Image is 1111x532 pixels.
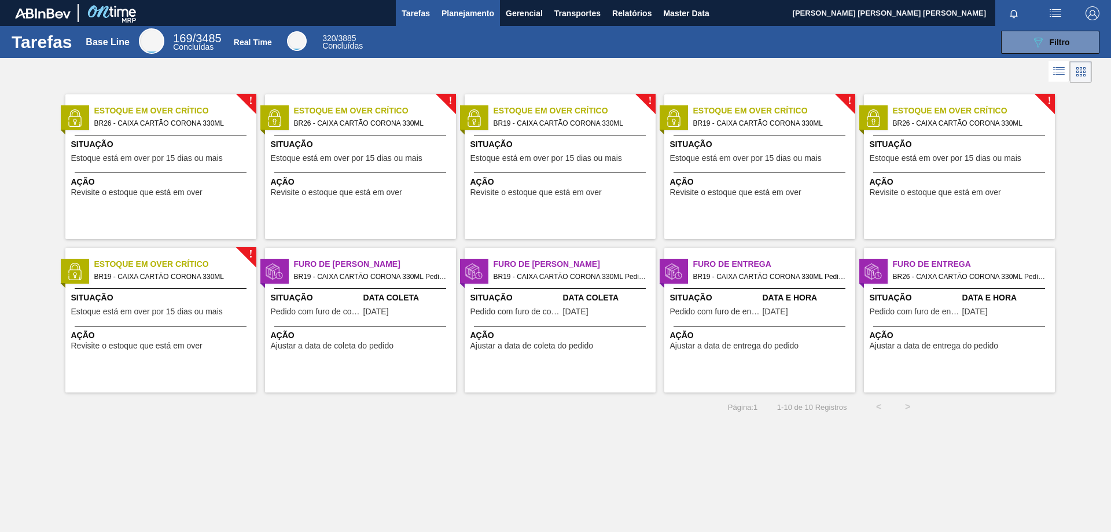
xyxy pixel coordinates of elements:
span: 169 [173,32,192,45]
span: Estoque em Over Crítico [94,258,256,270]
button: < [864,392,893,421]
span: Master Data [663,6,709,20]
img: userActions [1049,6,1062,20]
span: BR19 - CAIXA CARTÃO CORONA 330ML Pedido - 2019183 [693,270,846,283]
img: status [864,263,882,280]
span: Concluídas [322,41,363,50]
span: Gerencial [506,6,543,20]
span: Estoque em Over Crítico [94,105,256,117]
span: Revisite o estoque que está em over [71,342,203,350]
span: Estoque está em over por 15 dias ou mais [470,154,622,163]
span: Situação [470,292,560,304]
img: status [665,109,682,127]
button: Notificações [995,5,1032,21]
span: Data Coleta [363,292,453,304]
span: / 3885 [322,34,356,43]
img: status [66,263,83,280]
span: Situação [71,292,253,304]
img: Logout [1086,6,1099,20]
span: Estoque está em over por 15 dias ou mais [71,307,223,316]
span: 11/10/2025, [962,307,988,316]
img: TNhmsLtSVTkK8tSr43FrP2fwEKptu5GPRR3wAAAABJRU5ErkJggg== [15,8,71,19]
span: Furo de Coleta [494,258,656,270]
span: Ação [670,176,852,188]
span: Situação [870,138,1052,151]
span: Ação [271,176,453,188]
span: Pedido com furo de entrega [670,307,760,316]
span: Ação [271,329,453,342]
span: Estoque está em over por 15 dias ou mais [870,154,1021,163]
span: 320 [322,34,336,43]
span: ! [1047,97,1051,105]
span: Situação [271,292,360,304]
span: Situação [271,138,453,151]
img: status [266,109,283,127]
span: Ação [470,329,653,342]
span: Ação [870,176,1052,188]
span: ! [249,97,252,105]
span: Estoque está em over por 15 dias ou mais [670,154,822,163]
span: Revisite o estoque que está em over [870,188,1001,197]
span: Revisite o estoque que está em over [271,188,402,197]
span: Estoque em Over Crítico [893,105,1055,117]
span: Situação [670,138,852,151]
span: Tarefas [402,6,430,20]
span: Furo de Entrega [693,258,855,270]
span: Ajustar a data de entrega do pedido [870,342,999,350]
span: Estoque está em over por 15 dias ou mais [271,154,422,163]
button: > [893,392,922,421]
span: Estoque em Over Crítico [294,105,456,117]
span: BR26 - CAIXA CARTÃO CORONA 330ML [94,117,247,130]
span: Data Coleta [563,292,653,304]
span: ! [249,250,252,259]
span: Concluídas [173,42,214,52]
div: Base Line [173,34,221,51]
div: Visão em Cards [1070,61,1092,83]
span: 14/10/2025 [363,307,389,316]
span: BR19 - CAIXA CARTÃO CORONA 330ML [494,117,646,130]
span: BR26 - CAIXA CARTÃO CORONA 330ML Pedido - 2037899 [893,270,1046,283]
span: Data e Hora [962,292,1052,304]
span: Data e Hora [763,292,852,304]
div: Visão em Lista [1049,61,1070,83]
button: Filtro [1001,31,1099,54]
img: status [665,263,682,280]
span: Estoque está em over por 15 dias ou mais [71,154,223,163]
span: ! [848,97,851,105]
span: Ajustar a data de entrega do pedido [670,342,799,350]
span: Relatórios [612,6,652,20]
span: BR19 - CAIXA CARTÃO CORONA 330ML Pedido - 2052666 [494,270,646,283]
span: Pedido com furo de coleta [470,307,560,316]
span: Situação [870,292,959,304]
span: Situação [71,138,253,151]
img: status [465,263,483,280]
span: Ação [470,176,653,188]
span: Furo de Entrega [893,258,1055,270]
span: ! [648,97,652,105]
div: Base Line [139,28,164,54]
span: Filtro [1050,38,1070,47]
div: Real Time [322,35,363,50]
span: BR19 - CAIXA CARTÃO CORONA 330ML [94,270,247,283]
div: Real Time [287,31,307,51]
span: Ajustar a data de coleta do pedido [470,342,594,350]
span: ! [448,97,452,105]
span: Pedido com furo de coleta [271,307,360,316]
span: BR26 - CAIXA CARTÃO CORONA 330ML [893,117,1046,130]
img: status [266,263,283,280]
span: Transportes [554,6,601,20]
span: BR19 - CAIXA CARTÃO CORONA 330ML Pedido - 2052665 [294,270,447,283]
span: Situação [470,138,653,151]
span: Página : 1 [728,403,757,412]
span: Estoque em Over Crítico [494,105,656,117]
span: Pedido com furo de entrega [870,307,959,316]
h1: Tarefas [12,35,72,49]
span: 1 - 10 de 10 Registros [775,403,847,412]
span: 14/10/2025 [563,307,588,316]
span: Ajustar a data de coleta do pedido [271,342,394,350]
span: Revisite o estoque que está em over [670,188,801,197]
span: 10/10/2025, [763,307,788,316]
img: status [465,109,483,127]
span: Ação [71,329,253,342]
span: BR26 - CAIXA CARTÃO CORONA 330ML [294,117,447,130]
